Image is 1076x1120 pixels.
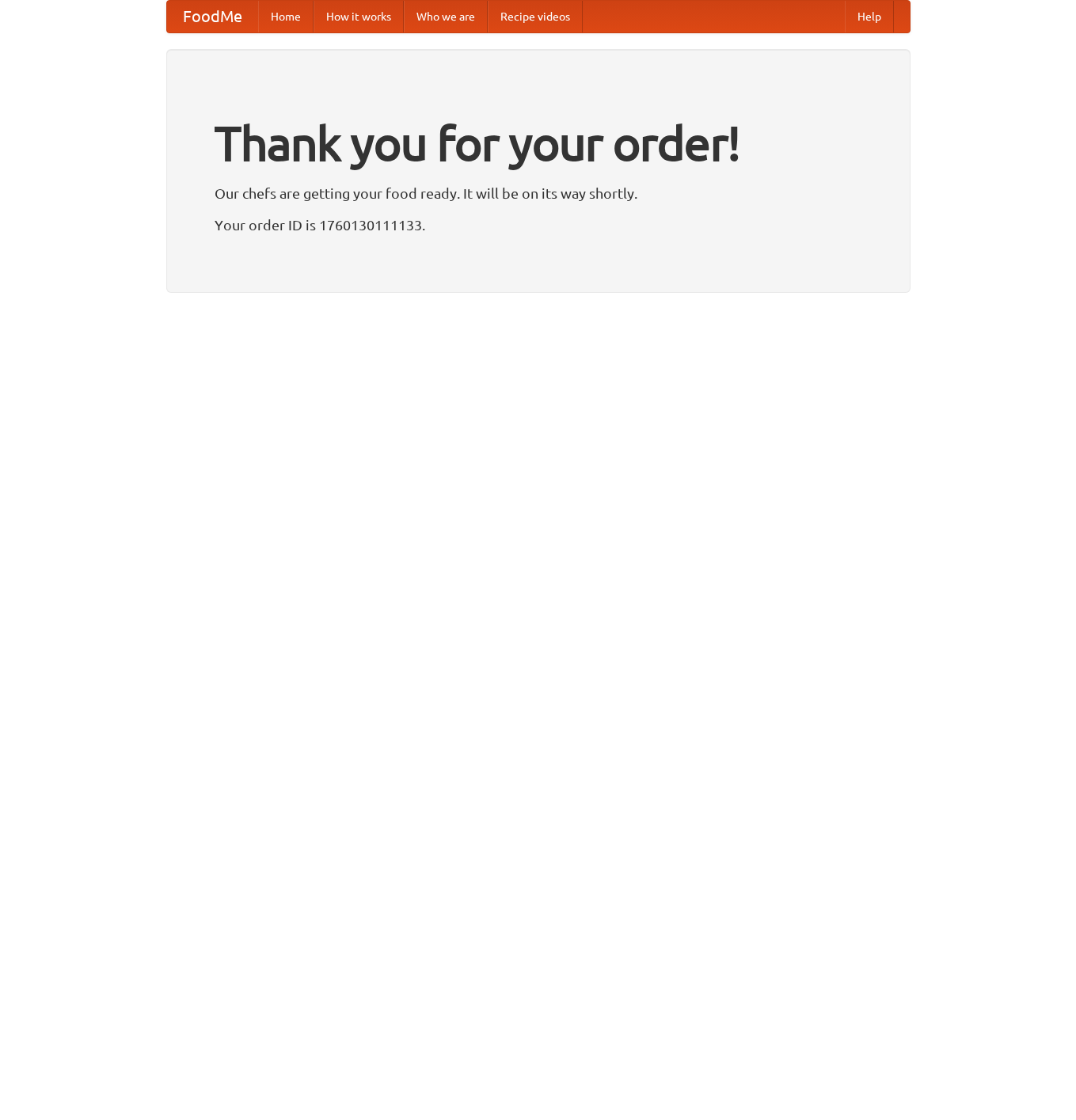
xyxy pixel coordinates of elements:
a: Recipe videos [488,1,583,32]
p: Your order ID is 1760130111133. [215,213,862,237]
a: Home [258,1,314,32]
a: Help [845,1,894,32]
a: Who we are [404,1,488,32]
p: Our chefs are getting your food ready. It will be on its way shortly. [215,181,862,205]
h1: Thank you for your order! [215,105,862,181]
a: How it works [314,1,404,32]
a: FoodMe [167,1,258,32]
